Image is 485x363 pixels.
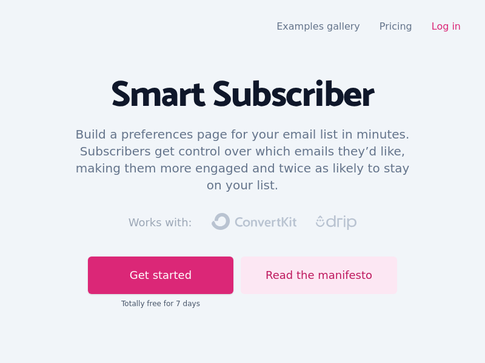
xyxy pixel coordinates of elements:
[88,299,233,309] div: Totally free for 7 days
[111,66,374,125] span: Smart Subscriber
[241,257,397,294] a: Read the manifesto
[432,21,461,32] a: Log in
[88,257,233,294] a: Get started
[68,126,417,194] p: Build a preferences page for your email list in minutes. Subscribers get control over which email...
[15,15,470,39] nav: Global
[276,21,360,32] a: Examples gallery
[380,21,412,32] a: Pricing
[129,214,192,231] div: Works with:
